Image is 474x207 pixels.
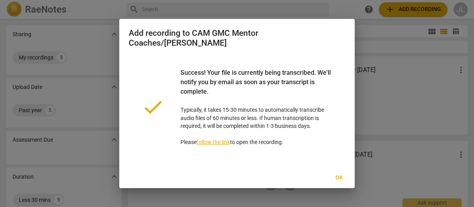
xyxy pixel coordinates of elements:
p: Typically, it takes 15-30 minutes to automatically transcribe audio files of 60 minutes or less. ... [180,68,333,146]
button: Ok [326,171,352,185]
span: Ok [333,174,345,182]
a: follow the link [197,139,230,145]
h2: Add recording to CAM GMC Mentor Coaches/[PERSON_NAME] [129,28,345,48]
span: done [141,95,165,119]
div: Success! Your file is currently being transcribed. We'll notify you by email as soon as your tran... [180,68,333,106]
